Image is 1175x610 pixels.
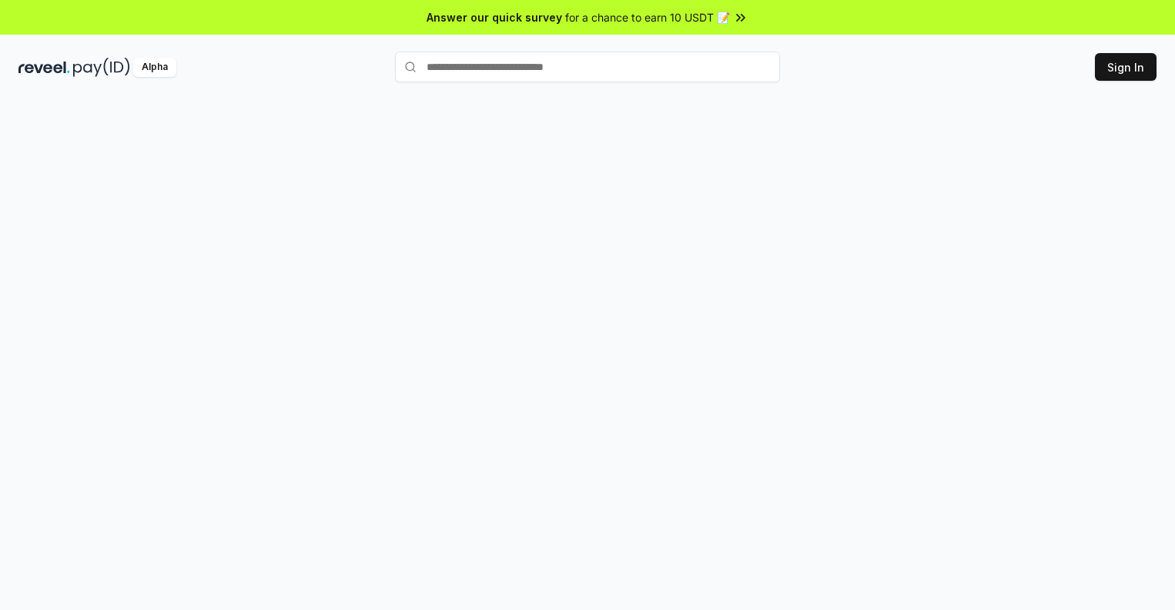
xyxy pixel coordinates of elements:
[565,9,730,25] span: for a chance to earn 10 USDT 📝
[133,58,176,77] div: Alpha
[73,58,130,77] img: pay_id
[18,58,70,77] img: reveel_dark
[1095,53,1157,81] button: Sign In
[427,9,562,25] span: Answer our quick survey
